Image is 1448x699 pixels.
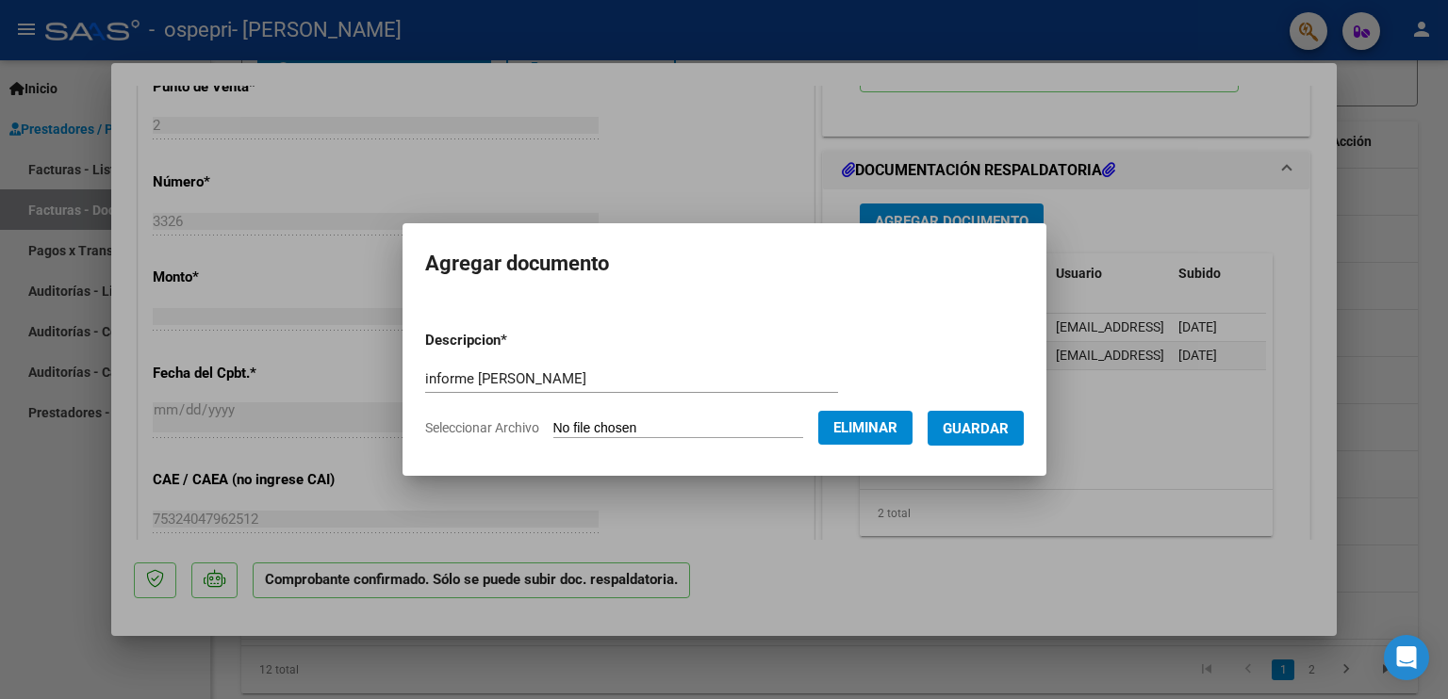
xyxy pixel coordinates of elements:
[833,419,897,436] span: Eliminar
[1384,635,1429,680] div: Open Intercom Messenger
[818,411,913,445] button: Eliminar
[928,411,1024,446] button: Guardar
[943,420,1009,437] span: Guardar
[425,246,1024,282] h2: Agregar documento
[425,330,605,351] p: Descripcion
[425,420,539,435] span: Seleccionar Archivo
